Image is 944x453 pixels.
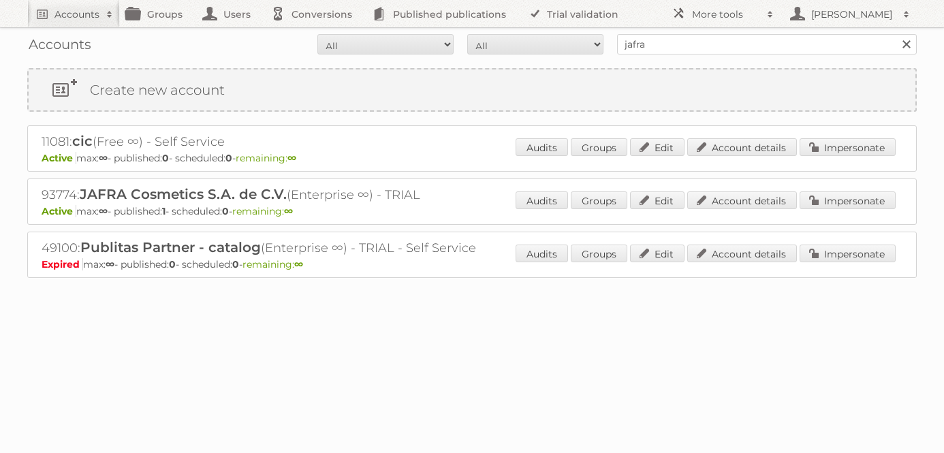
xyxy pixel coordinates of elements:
[106,258,114,270] strong: ∞
[232,258,239,270] strong: 0
[808,7,896,21] h2: [PERSON_NAME]
[287,152,296,164] strong: ∞
[284,205,293,217] strong: ∞
[571,245,627,262] a: Groups
[800,191,896,209] a: Impersonate
[42,152,76,164] span: Active
[242,258,303,270] span: remaining:
[42,205,76,217] span: Active
[54,7,99,21] h2: Accounts
[42,258,83,270] span: Expired
[516,191,568,209] a: Audits
[516,245,568,262] a: Audits
[516,138,568,156] a: Audits
[42,239,518,257] h2: 49100: (Enterprise ∞) - TRIAL - Self Service
[42,186,518,204] h2: 93774: (Enterprise ∞) - TRIAL
[29,69,915,110] a: Create new account
[571,138,627,156] a: Groups
[630,191,685,209] a: Edit
[72,133,93,149] span: cic
[162,152,169,164] strong: 0
[571,191,627,209] a: Groups
[42,258,902,270] p: max: - published: - scheduled: -
[687,245,797,262] a: Account details
[225,152,232,164] strong: 0
[42,205,902,217] p: max: - published: - scheduled: -
[630,138,685,156] a: Edit
[692,7,760,21] h2: More tools
[232,205,293,217] span: remaining:
[80,186,287,202] span: JAFRA Cosmetics S.A. de C.V.
[162,205,166,217] strong: 1
[800,138,896,156] a: Impersonate
[80,239,261,255] span: Publitas Partner - catalog
[99,152,108,164] strong: ∞
[630,245,685,262] a: Edit
[222,205,229,217] strong: 0
[800,245,896,262] a: Impersonate
[42,133,518,151] h2: 11081: (Free ∞) - Self Service
[169,258,176,270] strong: 0
[294,258,303,270] strong: ∞
[42,152,902,164] p: max: - published: - scheduled: -
[687,191,797,209] a: Account details
[687,138,797,156] a: Account details
[236,152,296,164] span: remaining:
[99,205,108,217] strong: ∞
